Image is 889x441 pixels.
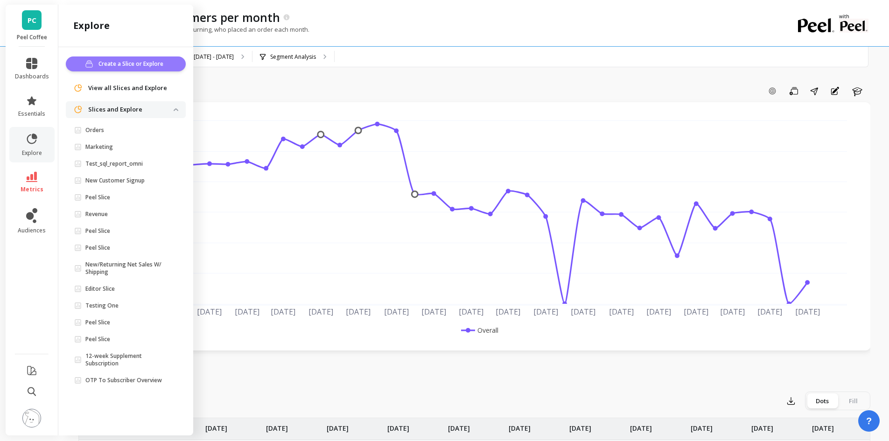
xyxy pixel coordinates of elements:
[73,84,83,93] img: navigation item icon
[78,364,870,386] nav: Tabs
[85,352,174,367] p: 12-week Supplement Subscription
[691,418,713,433] p: [DATE]
[85,126,104,134] p: Orders
[858,410,880,432] button: ?
[866,414,872,427] span: ?
[85,177,145,184] p: New Customer Signup
[569,418,591,433] p: [DATE]
[630,418,652,433] p: [DATE]
[85,143,113,151] p: Marketing
[839,14,868,19] p: with
[812,418,834,433] p: [DATE]
[18,110,45,118] span: essentials
[85,302,119,309] p: Testing One
[73,105,83,114] img: navigation item icon
[85,319,110,326] p: Peel Slice
[838,393,868,408] div: Fill
[22,409,41,427] img: profile picture
[15,34,49,41] p: Peel Coffee
[85,377,162,384] p: OTP To Subscriber Overview
[22,149,42,157] span: explore
[174,108,178,111] img: down caret icon
[205,418,227,433] p: [DATE]
[85,227,110,235] p: Peel Slice
[266,418,288,433] p: [DATE]
[18,227,46,234] span: audiences
[88,105,174,114] p: Slices and Explore
[85,194,110,201] p: Peel Slice
[85,285,115,293] p: Editor Slice
[73,19,110,32] h2: explore
[807,393,838,408] div: Dots
[839,19,868,33] img: partner logo
[85,244,110,252] p: Peel Slice
[85,210,108,218] p: Revenue
[85,261,174,276] p: New/Returning Net Sales W/ Shipping
[448,418,470,433] p: [DATE]
[327,418,349,433] p: [DATE]
[387,418,409,433] p: [DATE]
[15,73,49,80] span: dashboards
[88,84,167,93] span: View all Slices and Explore
[21,186,43,193] span: metrics
[66,56,186,71] button: Create a Slice or Explore
[509,418,531,433] p: [DATE]
[85,160,143,168] p: Test_sql_report_omni
[270,53,316,61] p: Segment Analysis
[28,15,36,26] span: PC
[85,336,110,343] p: Peel Slice
[751,418,773,433] p: [DATE]
[78,25,309,34] p: Number of customers, new and returning, who placed an order each month.
[98,59,166,69] span: Create a Slice or Explore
